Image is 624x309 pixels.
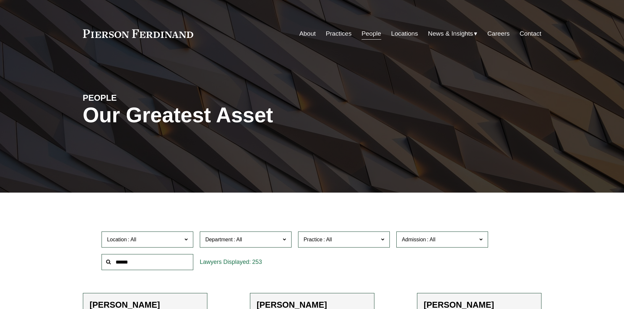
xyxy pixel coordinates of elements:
[299,27,316,40] a: About
[402,237,426,242] span: Admission
[304,237,323,242] span: Practice
[362,27,381,40] a: People
[83,103,388,127] h1: Our Greatest Asset
[428,27,478,40] a: folder dropdown
[83,93,198,103] h4: PEOPLE
[326,27,351,40] a: Practices
[391,27,418,40] a: Locations
[428,28,473,40] span: News & Insights
[107,237,127,242] span: Location
[487,27,510,40] a: Careers
[520,27,541,40] a: Contact
[205,237,233,242] span: Department
[252,259,262,265] span: 253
